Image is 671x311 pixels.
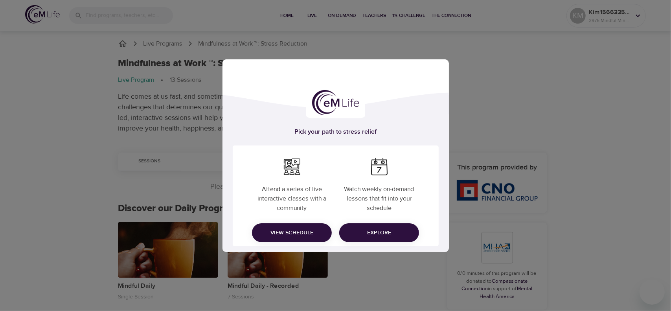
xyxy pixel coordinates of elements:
h5: Pick your path to stress relief [233,128,439,136]
button: View Schedule [252,223,332,242]
img: logo [312,90,359,115]
img: webimar.png [283,158,301,175]
img: week.png [371,158,388,175]
p: Attend a series of live interactive classes with a community [250,178,334,215]
p: Watch weekly on-demand lessons that fit into your schedule [337,178,421,215]
span: View Schedule [258,228,325,238]
span: Explore [346,228,413,238]
button: Explore [339,223,419,242]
